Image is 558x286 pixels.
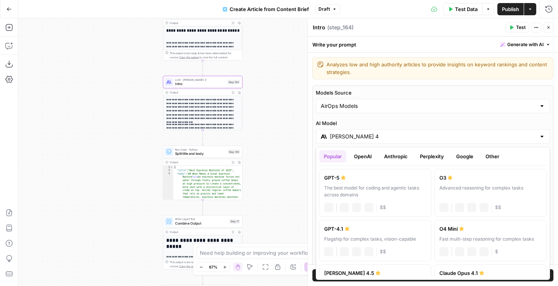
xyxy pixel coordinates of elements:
[209,264,217,270] span: 67%
[230,5,309,13] span: Create Article from Content Brief
[439,236,542,243] div: Fast multi-step reasoning for complex tasks
[497,3,524,15] button: Publish
[380,248,386,255] span: Cost tier
[415,150,449,162] button: Perplexity
[316,119,550,127] label: AI Model
[175,217,227,221] span: Write Liquid Text
[313,24,325,31] textarea: Intro
[202,130,203,145] g: Edge from step_164 to step_165
[502,5,519,13] span: Publish
[163,165,173,169] div: 1
[455,5,478,13] span: Test Data
[506,22,529,32] button: Test
[202,61,203,76] g: Edge from step_160 to step_164
[327,24,354,31] span: ( step_164 )
[443,3,482,15] button: Test Data
[315,4,340,14] button: Draft
[349,150,376,162] button: OpenAI
[495,204,501,211] span: Cost tier
[228,80,240,84] div: Step 164
[497,40,553,50] button: Generate with AI
[170,51,240,59] div: This output is too large & has been abbreviated for review. to view the full content.
[324,174,426,182] div: GPT-5
[170,90,228,95] div: Output
[218,3,314,15] button: Create Article from Content Brief
[452,150,478,162] button: Google
[170,260,240,268] div: This output is too large & has been abbreviated for review. to view the full content.
[324,269,426,277] div: [PERSON_NAME] 4.5
[179,265,199,268] span: Copy the output
[516,24,526,31] span: Test
[380,204,386,211] span: Cost tier
[481,150,504,162] button: Other
[175,81,225,86] span: Intro
[179,56,199,59] span: Copy the output
[170,21,228,25] div: Output
[312,269,553,281] button: Test
[318,6,330,13] span: Draft
[316,89,550,96] label: Models Source
[495,248,498,255] span: Cost tier
[380,150,412,162] button: Anthropic
[308,37,558,52] div: Write your prompt
[175,78,225,82] span: LLM · [PERSON_NAME] 4
[326,61,548,76] textarea: Analyzes low and high authority articles to provide insights on keyword rankings and content stra...
[170,160,228,164] div: Output
[330,133,536,140] input: Select a model
[170,165,173,169] span: Toggle code folding, rows 1 through 4
[439,269,542,277] div: Claude Opus 4.1
[228,149,240,154] div: Step 165
[163,146,242,200] div: Run Code · PythonSplit title and bodyStep 165Output{ "title":"Best Espresso Machines of 2025", "b...
[324,225,426,233] div: GPT-4.1
[229,219,240,224] div: Step 17
[439,185,542,198] div: Advanced reasoning for complex tasks
[163,169,173,172] div: 2
[175,221,227,226] span: Combine Output
[439,174,542,182] div: O3
[175,151,226,156] span: Split title and body
[507,41,544,48] span: Generate with AI
[202,200,203,215] g: Edge from step_165 to step_17
[170,230,228,234] div: Output
[175,147,226,151] span: Run Code · Python
[321,102,536,110] input: AirOps Models
[324,185,426,198] div: The best model for coding and agentic tasks across domains
[202,270,203,284] g: Edge from step_17 to step_132
[324,236,426,243] div: Flagship for complex tasks, vision-capable
[439,225,542,233] div: O4 Mini
[319,150,346,162] button: Popular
